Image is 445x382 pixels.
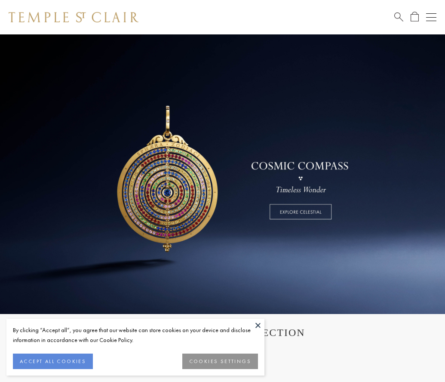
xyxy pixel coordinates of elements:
button: Open navigation [426,12,436,22]
div: By clicking “Accept all”, you agree that our website can store cookies on your device and disclos... [13,325,258,345]
a: Search [394,12,403,22]
a: Open Shopping Bag [411,12,419,22]
button: ACCEPT ALL COOKIES [13,354,93,369]
img: Temple St. Clair [9,12,138,22]
button: COOKIES SETTINGS [182,354,258,369]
